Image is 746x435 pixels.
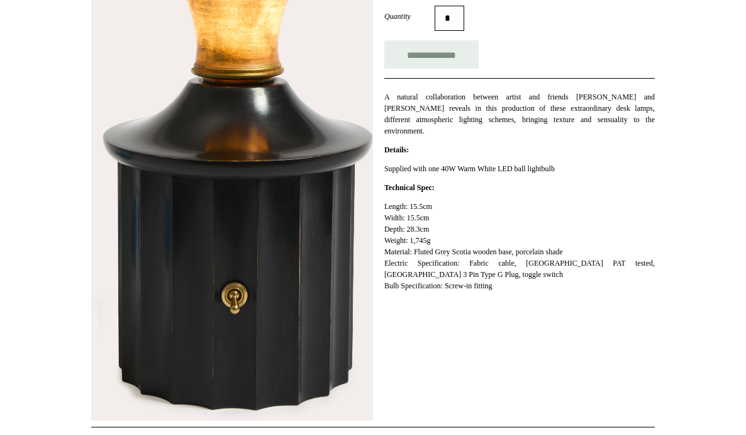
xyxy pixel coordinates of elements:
[384,163,655,174] p: Supplied with one 40W Warm White LED ball lightbulb
[384,145,409,154] strong: Details:
[384,11,435,22] label: Quantity
[384,201,655,291] p: Length: 15.5cm Width: 15.5cm Depth: 28.3cm Weight: 1,745g Material: Fluted Grey Scotia wooden bas...
[384,91,655,137] p: A natural collaboration between artist and friends [PERSON_NAME] and [PERSON_NAME] reveals in thi...
[384,183,435,192] strong: Technical Spec:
